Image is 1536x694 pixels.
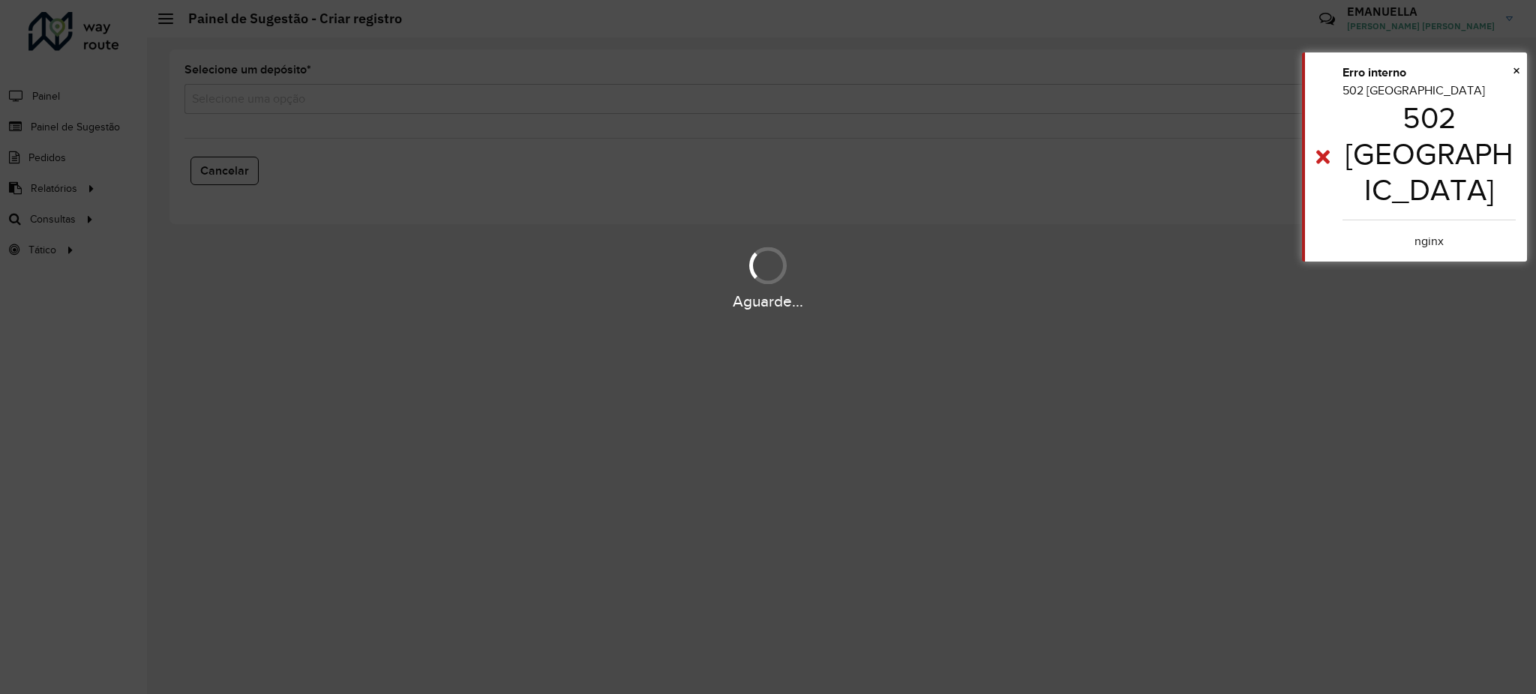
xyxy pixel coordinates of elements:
[1342,232,1516,250] center: nginx
[1513,59,1520,82] button: Close
[1513,62,1520,79] span: ×
[1342,82,1516,250] div: 502 [GEOGRAPHIC_DATA]
[1342,64,1516,82] div: Erro interno
[1342,100,1516,208] h1: 502 [GEOGRAPHIC_DATA]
